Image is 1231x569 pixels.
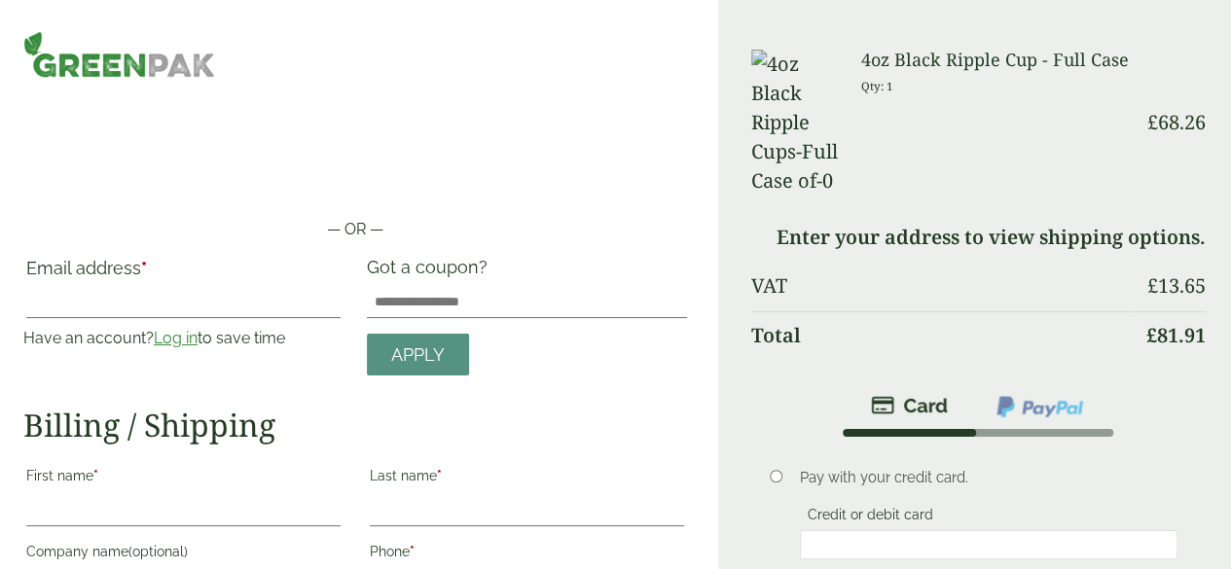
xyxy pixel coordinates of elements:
bdi: 81.91 [1146,322,1206,348]
bdi: 68.26 [1147,109,1206,135]
th: Total [751,311,1133,359]
p: Pay with your credit card. [800,467,1178,488]
th: VAT [751,263,1133,309]
label: Email address [26,260,341,287]
label: Got a coupon? [367,257,495,287]
td: Enter your address to view shipping options. [751,214,1206,261]
label: Last name [370,462,684,495]
iframe: Secure payment button frame [23,156,687,195]
small: Qty: 1 [861,79,893,93]
span: (optional) [128,544,188,559]
p: — OR — [23,218,687,241]
bdi: 13.65 [1147,272,1206,299]
iframe: Secure card payment input frame [806,536,1173,553]
abbr: required [410,544,415,559]
span: £ [1147,272,1158,299]
span: £ [1146,322,1157,348]
img: 4oz Black Ripple Cups-Full Case of-0 [751,50,838,196]
abbr: required [93,468,98,483]
img: GreenPak Supplies [23,31,215,78]
h2: Billing / Shipping [23,407,687,444]
abbr: required [141,258,147,278]
h3: 4oz Black Ripple Cup - Full Case [861,50,1133,71]
span: £ [1147,109,1158,135]
abbr: required [437,468,442,483]
a: Log in [154,329,198,347]
img: stripe.png [871,394,948,417]
label: Credit or debit card [800,507,941,528]
span: Apply [391,344,445,366]
label: First name [26,462,341,495]
img: ppcp-gateway.png [995,394,1085,419]
p: Have an account? to save time [23,327,344,350]
a: Apply [367,334,469,375]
